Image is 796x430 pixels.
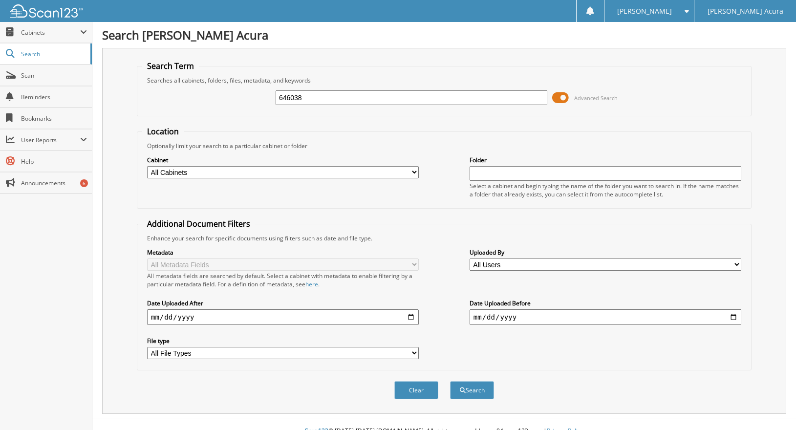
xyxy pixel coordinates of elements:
[147,299,419,307] label: Date Uploaded After
[147,272,419,288] div: All metadata fields are searched by default. Select a cabinet with metadata to enable filtering b...
[21,114,87,123] span: Bookmarks
[21,136,80,144] span: User Reports
[10,4,83,18] img: scan123-logo-white.svg
[470,182,741,198] div: Select a cabinet and begin typing the name of the folder you want to search in. If the name match...
[21,50,86,58] span: Search
[450,381,494,399] button: Search
[142,126,184,137] legend: Location
[147,156,419,164] label: Cabinet
[142,234,746,242] div: Enhance your search for specific documents using filters such as date and file type.
[708,8,783,14] span: [PERSON_NAME] Acura
[21,179,87,187] span: Announcements
[305,280,318,288] a: here
[394,381,438,399] button: Clear
[147,309,419,325] input: start
[102,27,786,43] h1: Search [PERSON_NAME] Acura
[80,179,88,187] div: 6
[470,156,741,164] label: Folder
[21,93,87,101] span: Reminders
[617,8,672,14] span: [PERSON_NAME]
[147,337,419,345] label: File type
[142,76,746,85] div: Searches all cabinets, folders, files, metadata, and keywords
[747,383,796,430] iframe: Chat Widget
[21,28,80,37] span: Cabinets
[470,299,741,307] label: Date Uploaded Before
[574,94,618,102] span: Advanced Search
[21,157,87,166] span: Help
[142,142,746,150] div: Optionally limit your search to a particular cabinet or folder
[470,248,741,257] label: Uploaded By
[21,71,87,80] span: Scan
[470,309,741,325] input: end
[147,248,419,257] label: Metadata
[142,218,255,229] legend: Additional Document Filters
[142,61,199,71] legend: Search Term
